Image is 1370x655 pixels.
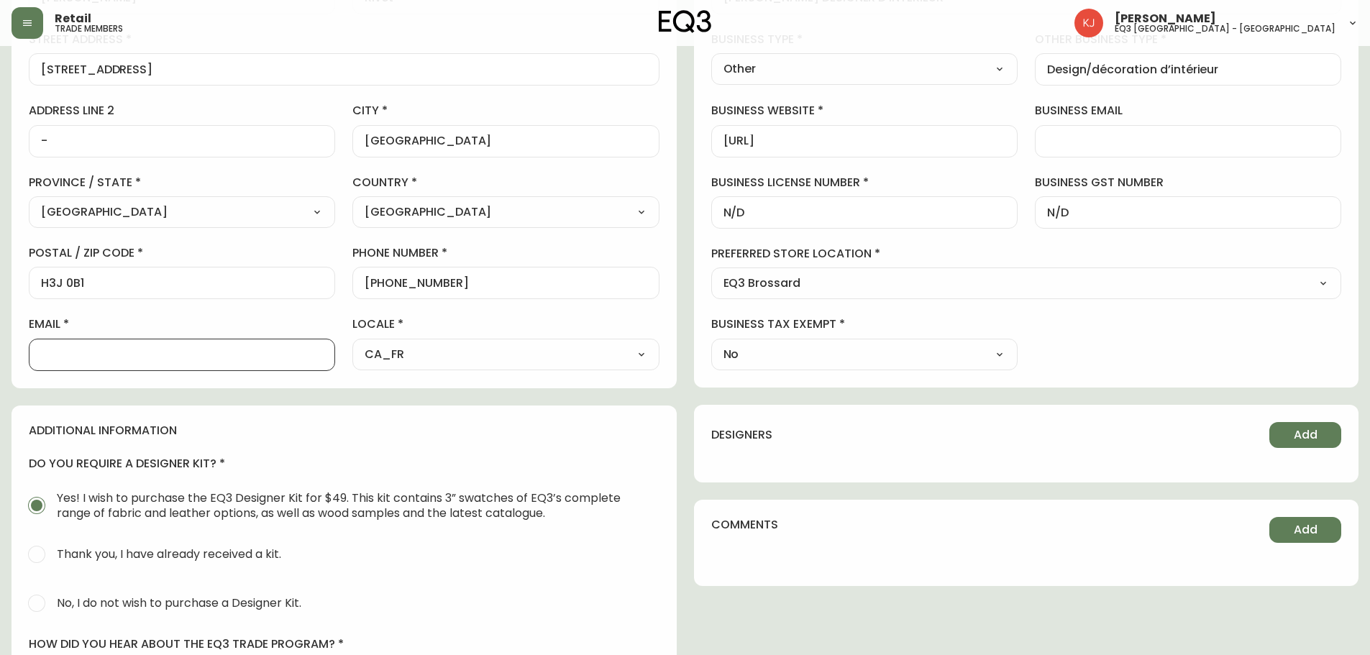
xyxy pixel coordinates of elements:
[57,546,281,562] span: Thank you, I have already received a kit.
[352,175,659,191] label: country
[1269,422,1341,448] button: Add
[1115,24,1335,33] h5: eq3 [GEOGRAPHIC_DATA] - [GEOGRAPHIC_DATA]
[711,246,1342,262] label: preferred store location
[723,134,1005,148] input: https://www.designshop.com
[1074,9,1103,37] img: 24a625d34e264d2520941288c4a55f8e
[29,636,659,652] label: how did you hear about the eq3 trade program?
[1269,517,1341,543] button: Add
[711,427,772,443] h4: designers
[711,316,1018,332] label: business tax exempt
[711,103,1018,119] label: business website
[29,316,335,332] label: email
[55,24,123,33] h5: trade members
[1035,175,1341,191] label: business gst number
[711,175,1018,191] label: business license number
[1294,427,1318,443] span: Add
[57,595,301,610] span: No, I do not wish to purchase a Designer Kit.
[55,13,91,24] span: Retail
[352,245,659,261] label: phone number
[659,10,712,33] img: logo
[29,456,659,472] h4: do you require a designer kit?
[1115,13,1216,24] span: [PERSON_NAME]
[711,517,778,533] h4: comments
[29,245,335,261] label: postal / zip code
[29,423,659,439] h4: additional information
[352,103,659,119] label: city
[1035,103,1341,119] label: business email
[57,490,648,521] span: Yes! I wish to purchase the EQ3 Designer Kit for $49. This kit contains 3” swatches of EQ3’s comp...
[1294,522,1318,538] span: Add
[29,103,335,119] label: address line 2
[352,316,659,332] label: locale
[29,175,335,191] label: province / state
